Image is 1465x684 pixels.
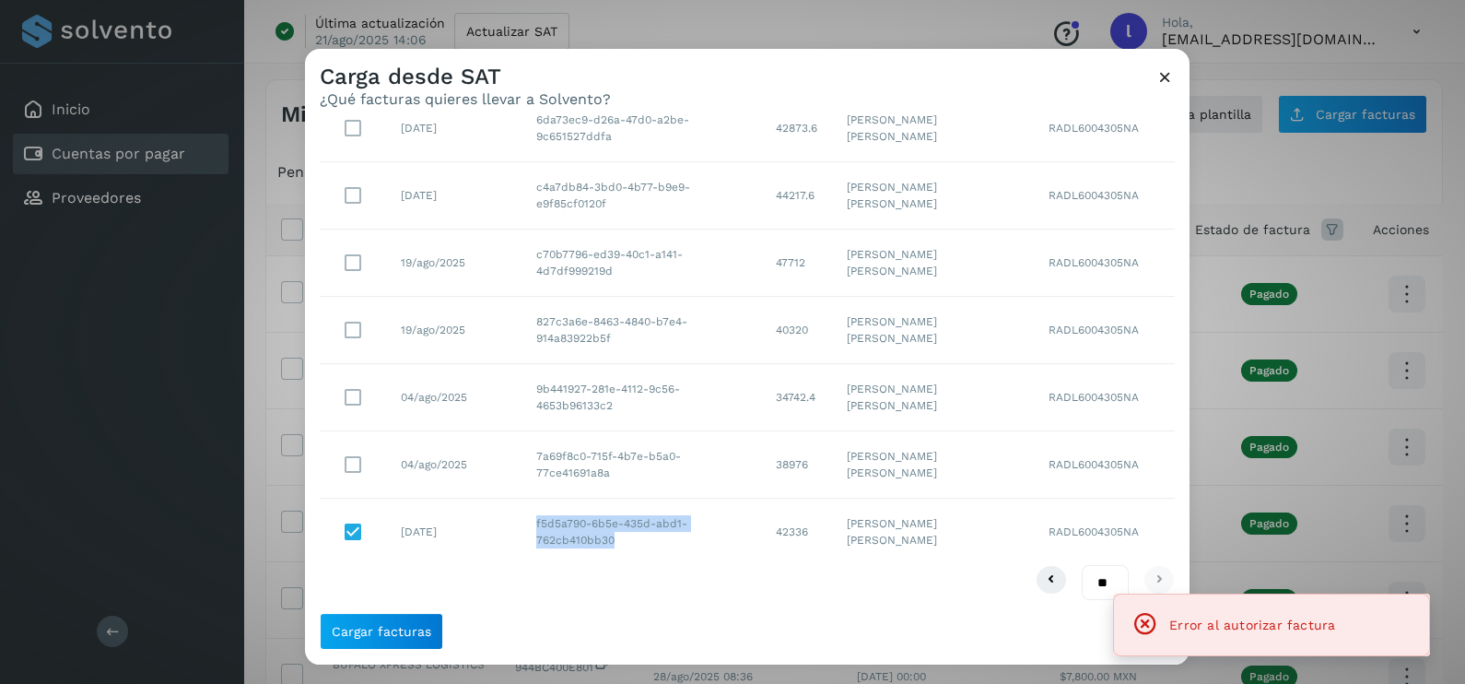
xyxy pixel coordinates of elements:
[386,230,522,297] td: 19/ago/2025
[761,364,832,431] td: 34742.4
[386,297,522,364] td: 19/ago/2025
[332,625,431,638] span: Cargar facturas
[761,95,832,162] td: 42873.6
[761,431,832,499] td: 38976
[1169,618,1335,632] span: Error al autorizar factura
[832,95,1034,162] td: [PERSON_NAME] [PERSON_NAME]
[1034,162,1175,230] td: RADL6004305NA
[522,297,761,364] td: 827c3a6e-8463-4840-b7e4-914a83922b5f
[1034,297,1175,364] td: RADL6004305NA
[832,230,1034,297] td: [PERSON_NAME] [PERSON_NAME]
[320,613,443,650] button: Cargar facturas
[522,95,761,162] td: 6da73ec9-d26a-47d0-a2be-9c651527ddfa
[386,95,522,162] td: [DATE]
[386,162,522,230] td: [DATE]
[522,431,761,499] td: 7a69f8c0-715f-4b7e-b5a0-77ce41691a8a
[386,431,522,499] td: 04/ago/2025
[1034,431,1175,499] td: RADL6004305NA
[1034,499,1175,565] td: RADL6004305NA
[832,431,1034,499] td: [PERSON_NAME] [PERSON_NAME]
[1034,364,1175,431] td: RADL6004305NA
[1034,230,1175,297] td: RADL6004305NA
[386,364,522,431] td: 04/ago/2025
[320,64,611,90] h3: Carga desde SAT
[761,230,832,297] td: 47712
[522,162,761,230] td: c4a7db84-3bd0-4b77-b9e9-e9f85cf0120f
[761,162,832,230] td: 44217.6
[1034,95,1175,162] td: RADL6004305NA
[832,499,1034,565] td: [PERSON_NAME] [PERSON_NAME]
[522,364,761,431] td: 9b441927-281e-4112-9c56-4653b96133c2
[761,499,832,565] td: 42336
[522,499,761,565] td: f5d5a790-6b5e-435d-abd1-762cb410bb30
[522,230,761,297] td: c70b7796-ed39-40c1-a141-4d7df999219d
[832,162,1034,230] td: [PERSON_NAME] [PERSON_NAME]
[386,499,522,565] td: [DATE]
[832,364,1034,431] td: [PERSON_NAME] [PERSON_NAME]
[832,297,1034,364] td: [PERSON_NAME] [PERSON_NAME]
[761,297,832,364] td: 40320
[320,90,611,108] p: ¿Qué facturas quieres llevar a Solvento?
